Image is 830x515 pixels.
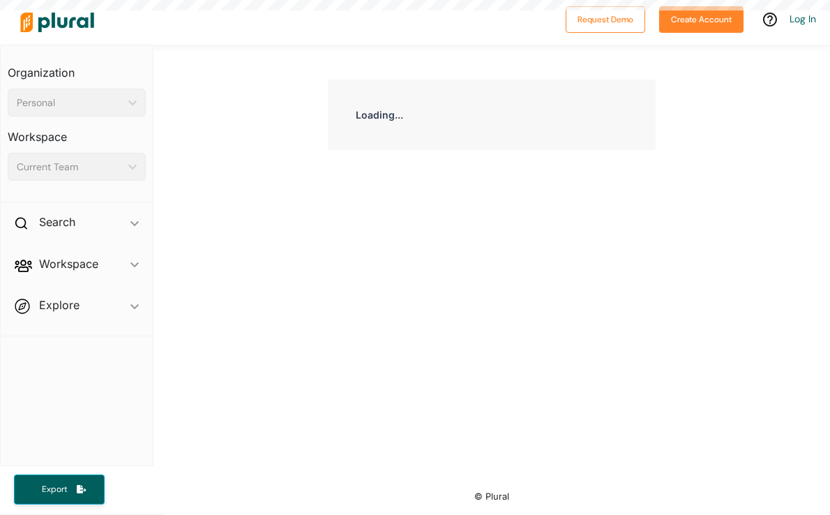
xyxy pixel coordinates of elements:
[8,52,146,83] h3: Organization
[328,80,656,150] div: Loading...
[474,491,509,502] small: © Plural
[790,13,816,25] a: Log In
[32,484,77,495] span: Export
[14,475,105,505] button: Export
[659,11,744,26] a: Create Account
[659,6,744,33] button: Create Account
[39,214,75,230] h2: Search
[17,96,123,110] div: Personal
[566,11,645,26] a: Request Demo
[8,117,146,147] h3: Workspace
[566,6,645,33] button: Request Demo
[17,160,123,174] div: Current Team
